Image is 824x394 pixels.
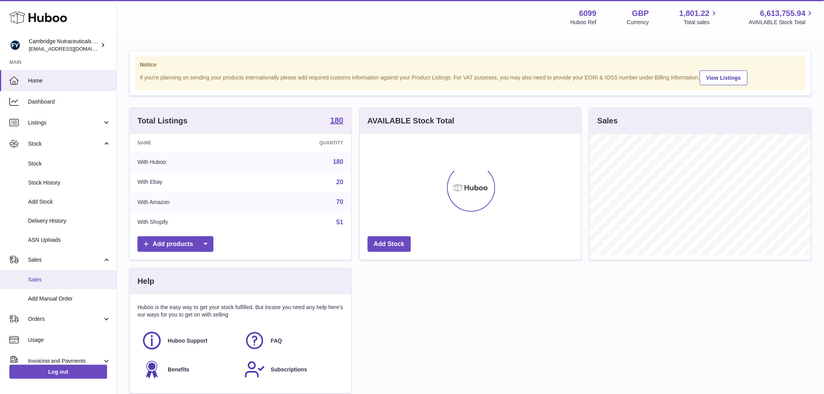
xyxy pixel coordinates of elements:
a: Add products [137,236,213,252]
span: Benefits [168,366,189,373]
a: 1,801.22 Total sales [680,8,719,26]
td: With Amazon [130,192,251,212]
span: Sales [28,256,102,264]
span: Add Manual Order [28,295,111,303]
a: FAQ [244,330,339,351]
span: Orders [28,315,102,323]
span: Huboo Support [168,337,208,345]
span: FAQ [271,337,282,345]
a: 6,613,755.94 AVAILABLE Stock Total [749,8,815,26]
h3: Sales [597,116,618,126]
span: Invoicing and Payments [28,357,102,365]
a: View Listings [700,70,748,85]
a: 180 [330,116,343,126]
a: Log out [9,365,107,379]
span: 6,613,755.94 [760,8,806,19]
span: 1,801.22 [680,8,710,19]
span: Subscriptions [271,366,307,373]
a: Huboo Support [141,330,236,351]
span: Sales [28,276,111,283]
a: 51 [336,219,343,225]
div: Currency [627,19,649,26]
td: With Ebay [130,172,251,192]
span: Stock History [28,179,111,186]
span: Delivery History [28,217,111,225]
strong: Notice [140,61,801,69]
span: AVAILABLE Stock Total [749,19,815,26]
div: Cambridge Nutraceuticals Ltd [29,38,99,53]
div: If you're planning on sending your products internationally please add required customs informati... [140,69,801,85]
a: 20 [336,179,343,185]
div: Huboo Ref [570,19,597,26]
th: Quantity [251,134,351,152]
span: Dashboard [28,98,111,106]
a: 180 [333,158,343,165]
span: [EMAIL_ADDRESS][DOMAIN_NAME] [29,46,114,52]
th: Name [130,134,251,152]
h3: AVAILABLE Stock Total [368,116,454,126]
a: Add Stock [368,236,411,252]
td: With Shopify [130,212,251,232]
h3: Total Listings [137,116,188,126]
span: Listings [28,119,102,127]
span: Stock [28,140,102,148]
span: Usage [28,336,111,344]
a: 70 [336,199,343,205]
strong: 6099 [579,8,597,19]
strong: 180 [330,116,343,124]
span: Total sales [684,19,718,26]
img: huboo@camnutra.com [9,39,21,51]
h3: Help [137,276,154,287]
strong: GBP [632,8,649,19]
span: Home [28,77,111,84]
a: Subscriptions [244,359,339,380]
p: Huboo is the easy way to get your stock fulfilled. But incase you need any help here's our ways f... [137,304,343,318]
td: With Huboo [130,152,251,172]
span: Stock [28,160,111,167]
span: ASN Uploads [28,236,111,244]
span: Add Stock [28,198,111,206]
a: Benefits [141,359,236,380]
